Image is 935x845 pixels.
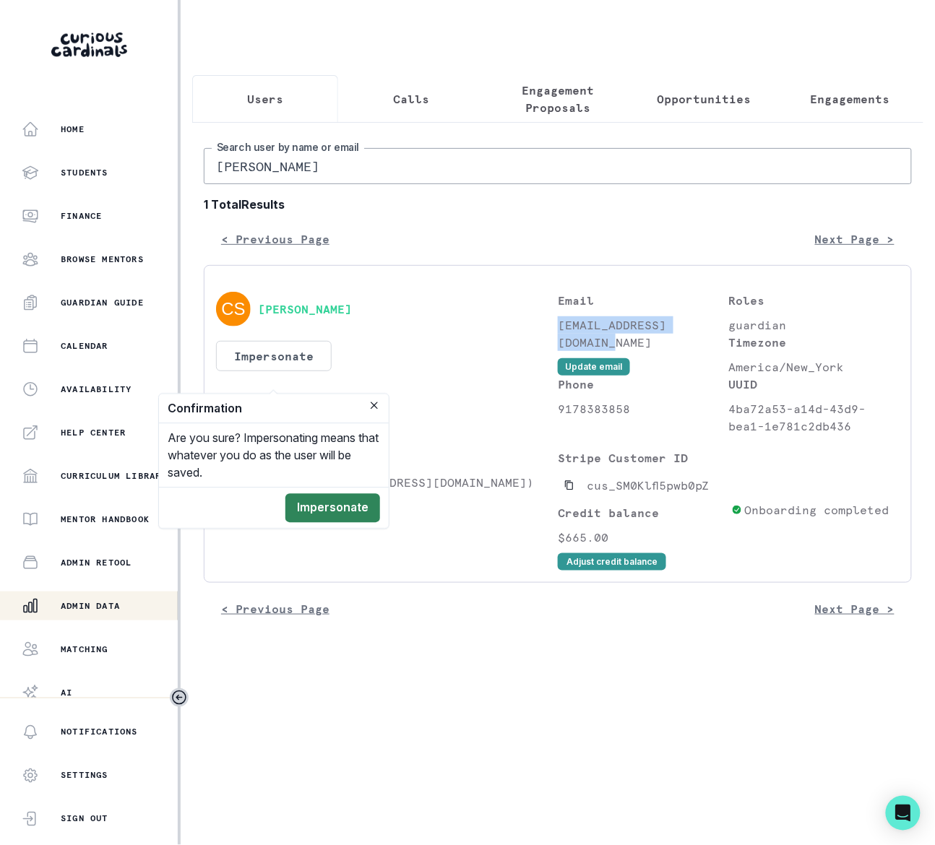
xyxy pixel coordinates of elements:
button: Close [366,397,383,415]
p: Engagement Proposals [497,82,619,116]
div: Open Intercom Messenger [886,796,921,831]
p: Curriculum Library [61,470,168,482]
button: Next Page > [798,594,912,623]
p: Guardian Guide [61,297,144,308]
p: Mentor Handbook [61,513,150,525]
p: Email [558,292,729,309]
button: Update email [558,358,630,376]
p: UUID [729,376,900,393]
button: Adjust credit balance [558,553,666,571]
p: 9178383858 [558,400,729,417]
b: 1 Total Results [204,196,912,213]
button: Toggle sidebar [170,688,189,707]
p: Notifications [61,727,138,738]
header: Confirmation [159,394,389,424]
p: America/New_York [729,358,900,376]
button: Impersonate [285,494,380,523]
img: svg [216,292,251,326]
p: AI [61,687,72,698]
p: Students [61,167,108,178]
p: Opportunities [657,90,751,108]
p: Matching [61,643,108,655]
p: Timezone [729,334,900,351]
button: Next Page > [798,225,912,253]
p: $665.00 [558,529,725,546]
p: Sign Out [61,813,108,825]
p: Stripe Customer ID [558,449,725,467]
p: Home [61,123,85,135]
p: Admin Data [61,600,120,612]
button: < Previous Page [204,225,347,253]
button: Impersonate [216,341,332,371]
p: Calendar [61,340,108,352]
p: [EMAIL_ADDRESS][DOMAIN_NAME] [558,316,729,351]
img: Curious Cardinals Logo [51,32,127,57]
p: Browse Mentors [61,253,144,265]
p: Admin Retool [61,557,132,568]
p: Users [247,90,283,108]
button: [PERSON_NAME] [258,302,352,316]
p: Finance [61,210,102,222]
p: guardian [729,316,900,334]
p: Roles [729,292,900,309]
button: Copied to clipboard [558,474,581,497]
p: Calls [394,90,430,108]
button: < Previous Page [204,594,347,623]
p: Onboarding completed [745,501,889,519]
p: Settings [61,770,108,781]
p: Help Center [61,427,126,438]
p: cus_SM0Klfl5pwb0pZ [587,477,710,494]
div: Are you sure? Impersonating means that whatever you do as the user will be saved. [159,424,389,487]
p: 4ba72a53-a14d-43d9-bea1-1e781c2db436 [729,400,900,435]
p: Engagements [811,90,890,108]
p: Phone [558,376,729,393]
p: Availability [61,383,132,395]
p: Credit balance [558,504,725,521]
